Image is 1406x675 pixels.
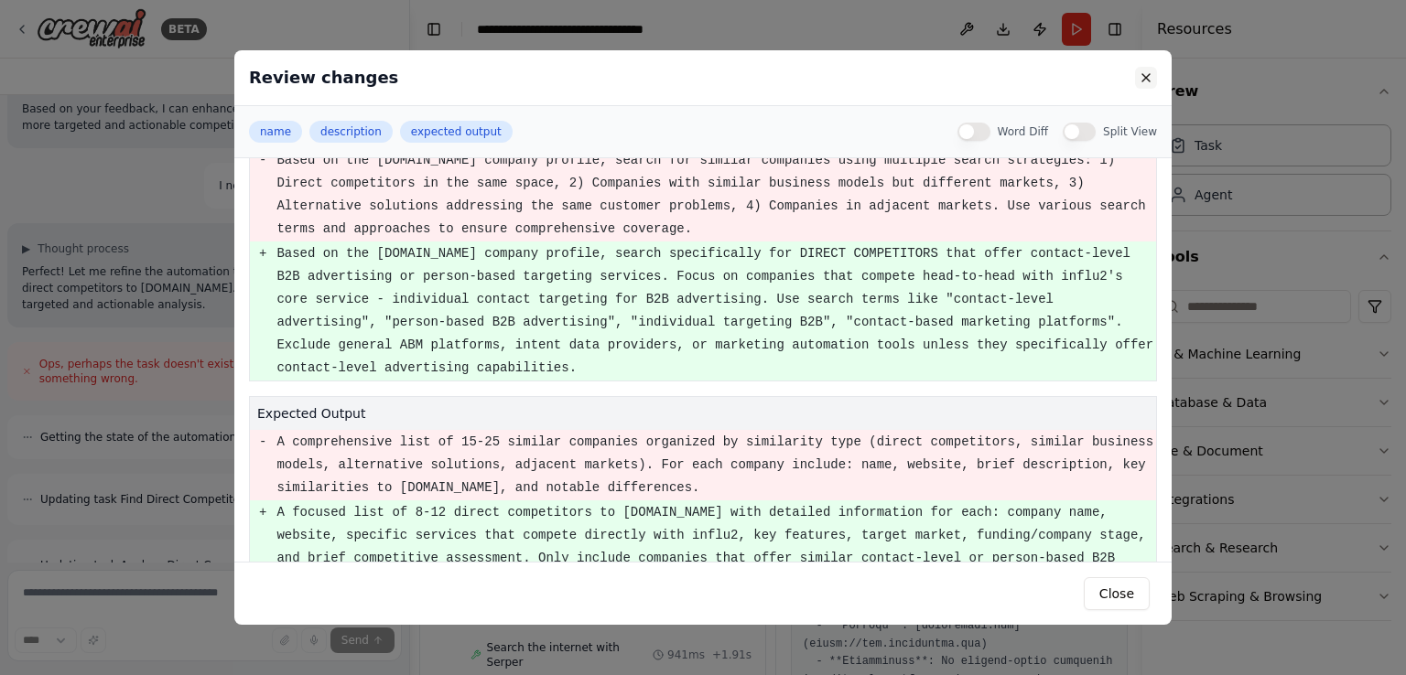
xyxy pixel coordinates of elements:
button: Close [1084,577,1150,610]
pre: + [259,501,266,524]
pre: A focused list of 8-12 direct competitors to [DOMAIN_NAME] with detailed information for each: co... [276,501,1155,593]
button: description [309,121,393,143]
label: Word Diff [998,124,1049,139]
pre: A comprehensive list of 15-25 similar companies organized by similarity type (direct competitors,... [276,431,1155,499]
pre: + [259,242,266,265]
pre: - [259,431,266,454]
h4: expected output [257,404,1149,423]
h3: Review changes [249,65,398,91]
button: expected output [400,121,513,143]
button: name [249,121,302,143]
pre: Based on the [DOMAIN_NAME] company profile, search specifically for DIRECT COMPETITORS that offer... [276,242,1155,380]
label: Split View [1103,124,1157,139]
pre: Based on the [DOMAIN_NAME] company profile, search for similar companies using multiple search st... [276,149,1155,241]
pre: - [259,149,266,172]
